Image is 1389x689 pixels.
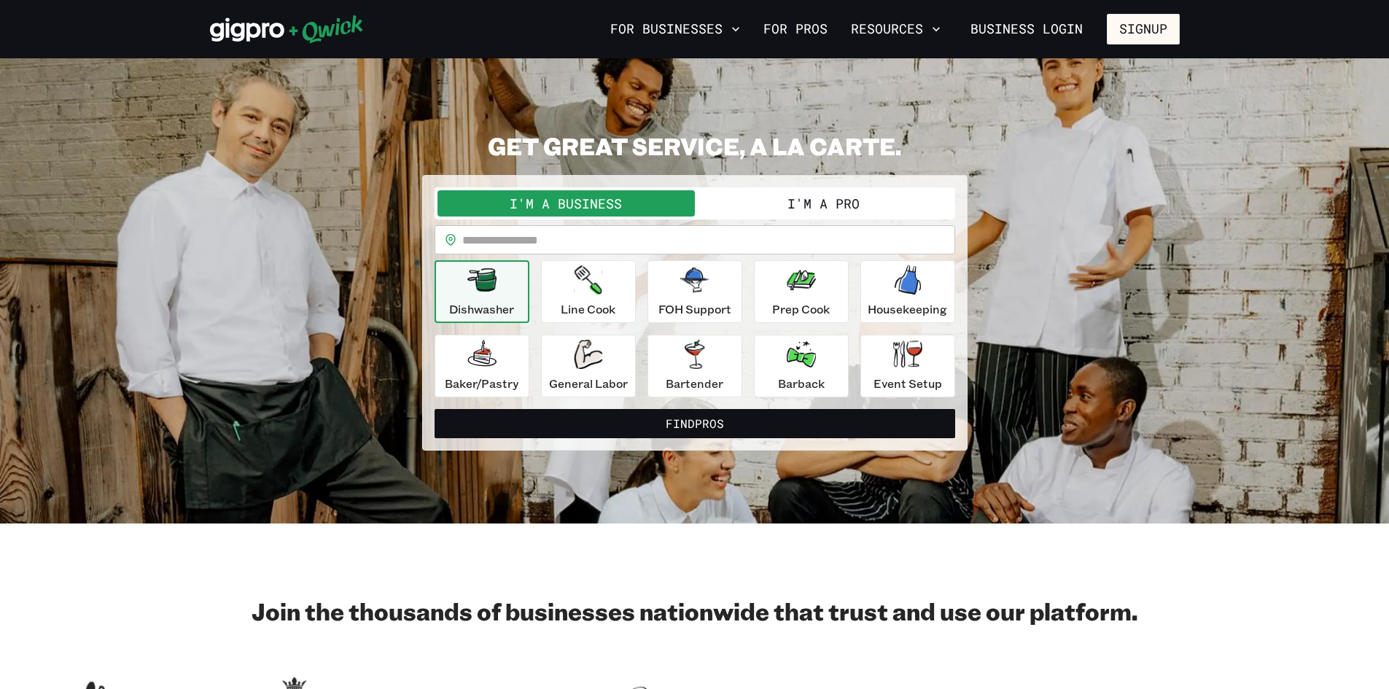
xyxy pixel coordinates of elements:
[445,375,518,392] p: Baker/Pastry
[435,260,529,323] button: Dishwasher
[860,335,955,397] button: Event Setup
[958,14,1095,44] a: Business Login
[772,300,830,318] p: Prep Cook
[758,17,833,42] a: For Pros
[435,335,529,397] button: Baker/Pastry
[422,131,968,160] h2: GET GREAT SERVICE, A LA CARTE.
[874,375,942,392] p: Event Setup
[647,335,742,397] button: Bartender
[868,300,947,318] p: Housekeeping
[561,300,615,318] p: Line Cook
[549,375,628,392] p: General Labor
[860,260,955,323] button: Housekeeping
[437,190,695,217] button: I'm a Business
[695,190,952,217] button: I'm a Pro
[541,335,636,397] button: General Labor
[449,300,514,318] p: Dishwasher
[604,17,746,42] button: For Businesses
[666,375,723,392] p: Bartender
[778,375,825,392] p: Barback
[541,260,636,323] button: Line Cook
[754,260,849,323] button: Prep Cook
[845,17,946,42] button: Resources
[1107,14,1180,44] button: Signup
[210,596,1180,626] h2: Join the thousands of businesses nationwide that trust and use our platform.
[647,260,742,323] button: FOH Support
[435,409,955,438] button: FindPros
[658,300,731,318] p: FOH Support
[754,335,849,397] button: Barback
